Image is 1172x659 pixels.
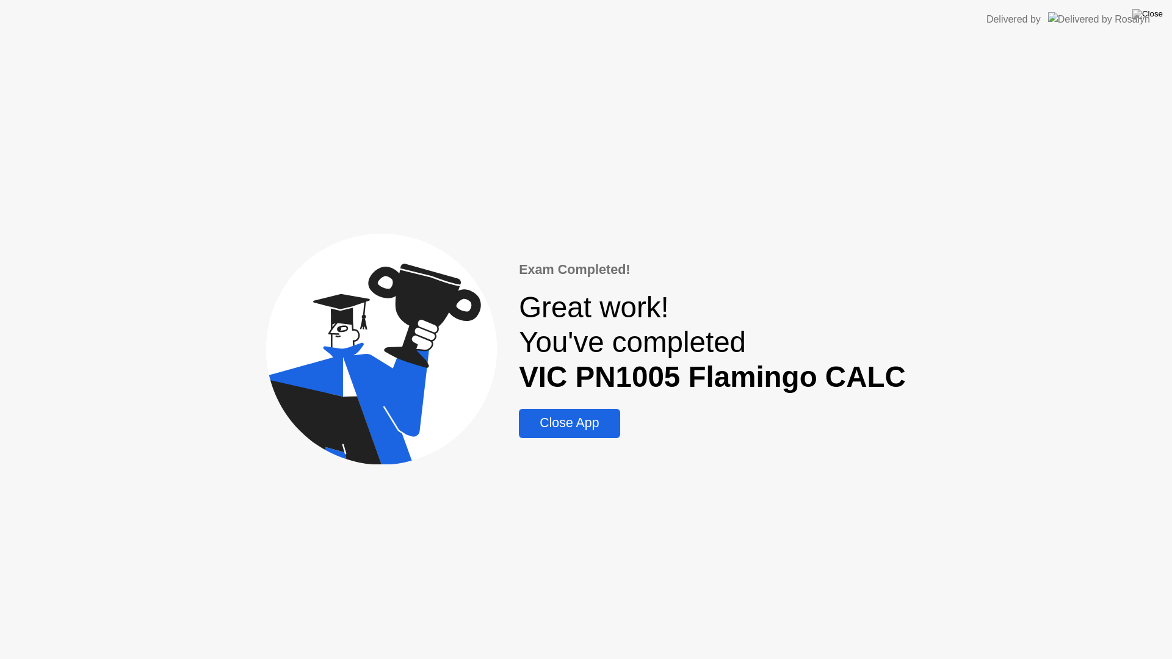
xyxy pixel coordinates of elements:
[519,290,906,394] div: Great work! You've completed
[519,409,620,438] button: Close App
[1048,12,1150,26] img: Delivered by Rosalyn
[986,12,1041,27] div: Delivered by
[1132,9,1163,19] img: Close
[519,260,906,279] div: Exam Completed!
[523,416,616,431] div: Close App
[519,361,906,393] b: VIC PN1005 Flamingo CALC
